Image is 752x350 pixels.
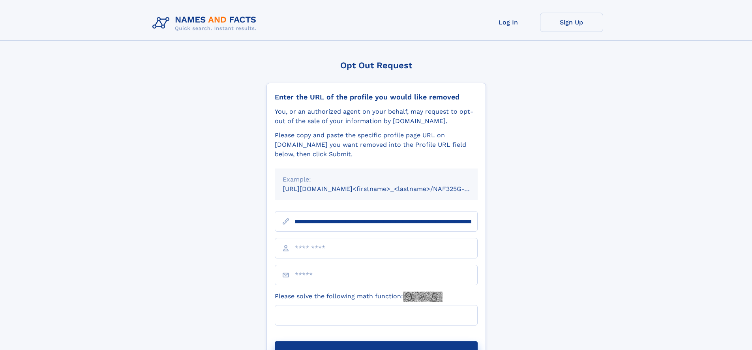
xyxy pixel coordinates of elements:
[477,13,540,32] a: Log In
[283,185,493,193] small: [URL][DOMAIN_NAME]<firstname>_<lastname>/NAF325G-xxxxxxxx
[149,13,263,34] img: Logo Names and Facts
[266,60,486,70] div: Opt Out Request
[275,292,443,302] label: Please solve the following math function:
[275,93,478,101] div: Enter the URL of the profile you would like removed
[283,175,470,184] div: Example:
[540,13,603,32] a: Sign Up
[275,131,478,159] div: Please copy and paste the specific profile page URL on [DOMAIN_NAME] you want removed into the Pr...
[275,107,478,126] div: You, or an authorized agent on your behalf, may request to opt-out of the sale of your informatio...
